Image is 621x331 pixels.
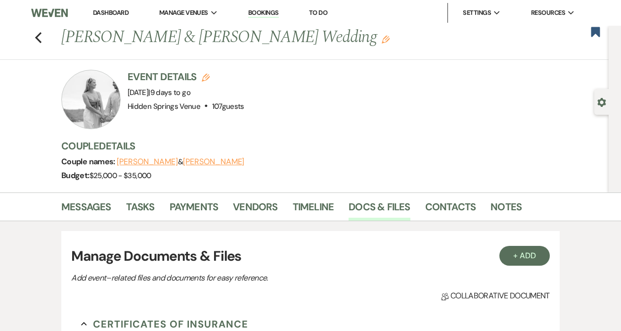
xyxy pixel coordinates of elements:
a: Vendors [233,199,277,221]
a: To Do [309,8,327,17]
a: Payments [170,199,219,221]
button: + Add [499,246,550,266]
a: Dashboard [93,8,129,17]
button: Open lead details [597,97,606,106]
a: Notes [490,199,522,221]
span: Hidden Springs Venue [128,101,200,111]
span: | [148,88,190,97]
a: Messages [61,199,111,221]
a: Timeline [293,199,334,221]
span: Collaborative document [441,290,550,302]
span: [DATE] [128,88,190,97]
a: Contacts [425,199,476,221]
h3: Couple Details [61,139,599,153]
span: Couple names: [61,156,117,167]
h1: [PERSON_NAME] & [PERSON_NAME] Wedding [61,26,495,49]
h3: Manage Documents & Files [71,246,550,267]
span: & [117,157,244,167]
span: Settings [463,8,491,18]
span: Manage Venues [159,8,208,18]
p: Add event–related files and documents for easy reference. [71,272,417,284]
span: 107 guests [212,101,244,111]
img: Weven Logo [31,2,68,23]
button: [PERSON_NAME] [117,158,178,166]
a: Tasks [126,199,155,221]
button: [PERSON_NAME] [183,158,244,166]
span: Resources [531,8,565,18]
a: Docs & Files [349,199,410,221]
span: Budget: [61,170,89,181]
button: Edit [382,35,390,44]
span: $25,000 - $35,000 [89,171,151,181]
span: 9 days to go [150,88,190,97]
h3: Event Details [128,70,244,84]
a: Bookings [248,8,279,18]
